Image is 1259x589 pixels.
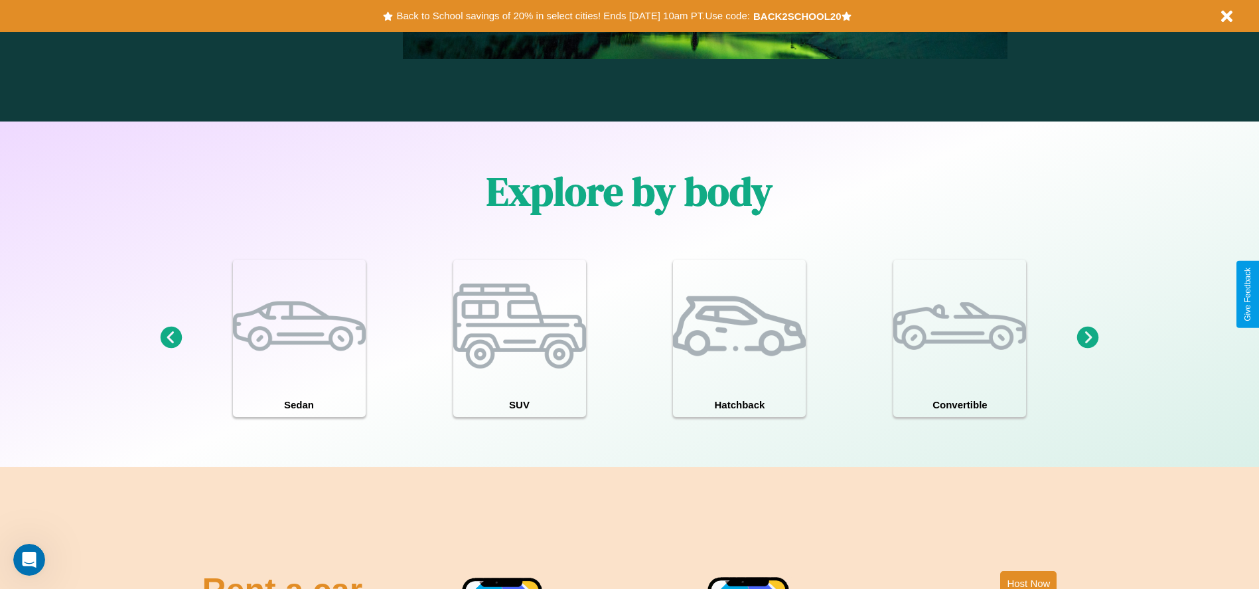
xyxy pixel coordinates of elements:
[453,392,586,417] h4: SUV
[673,392,806,417] h4: Hatchback
[753,11,842,22] b: BACK2SCHOOL20
[893,392,1026,417] h4: Convertible
[1243,268,1252,321] div: Give Feedback
[233,392,366,417] h4: Sedan
[13,544,45,576] iframe: Intercom live chat
[486,164,773,218] h1: Explore by body
[393,7,753,25] button: Back to School savings of 20% in select cities! Ends [DATE] 10am PT.Use code:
